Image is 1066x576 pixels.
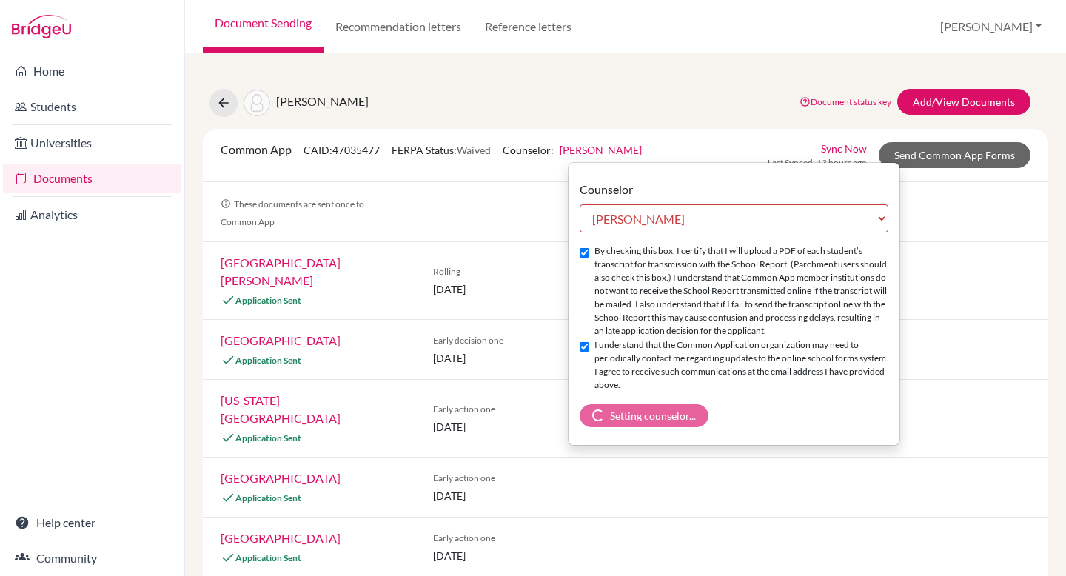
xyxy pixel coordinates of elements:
a: Sync Now [821,141,867,156]
a: [GEOGRAPHIC_DATA] [221,531,341,545]
span: These documents are sent once to Common App [221,198,364,227]
span: Early action one [433,472,609,485]
a: [PERSON_NAME] [560,144,642,156]
a: Students [3,92,181,121]
span: Application Sent [235,295,301,306]
span: Early decision one [433,334,609,347]
button: [PERSON_NAME] [933,13,1048,41]
label: Counselor [580,181,633,198]
span: Application Sent [235,355,301,366]
label: By checking this box, I certify that I will upload a PDF of each student’s transcript for transmi... [594,244,888,338]
button: Setting counselor... [580,404,708,427]
span: Waived [457,144,491,156]
span: Rolling [433,265,609,278]
span: Common App [221,142,292,156]
a: Document status key [799,96,891,107]
a: Help center [3,508,181,538]
a: Analytics [3,200,181,230]
span: Last Synced: 13 hours ago [768,156,867,170]
a: [GEOGRAPHIC_DATA] [221,333,341,347]
a: [GEOGRAPHIC_DATA][PERSON_NAME] [221,255,341,287]
a: Universities [3,128,181,158]
span: Application Sent [235,552,301,563]
a: Home [3,56,181,86]
a: [GEOGRAPHIC_DATA] [221,471,341,485]
span: [DATE] [433,350,609,366]
span: [DATE] [433,488,609,503]
span: CAID: 47035477 [304,144,380,156]
a: Add/View Documents [897,89,1030,115]
span: [DATE] [433,419,609,435]
a: Documents [3,164,181,193]
span: [PERSON_NAME] [276,94,369,108]
span: FERPA Status: [392,144,491,156]
span: Early action one [433,403,609,416]
span: Counselor: [503,144,642,156]
label: I understand that the Common Application organization may need to periodically contact me regardi... [594,338,888,392]
span: Setting counselor... [610,409,696,422]
span: [DATE] [433,548,609,563]
span: Early action one [433,532,609,545]
a: [US_STATE][GEOGRAPHIC_DATA] [221,393,341,425]
span: [DATE] [433,281,609,297]
span: Application Sent [235,432,301,443]
a: Send Common App Forms [879,142,1030,168]
a: Community [3,543,181,573]
div: [PERSON_NAME] [568,162,900,446]
span: Application Sent [235,492,301,503]
img: Bridge-U [12,15,71,38]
